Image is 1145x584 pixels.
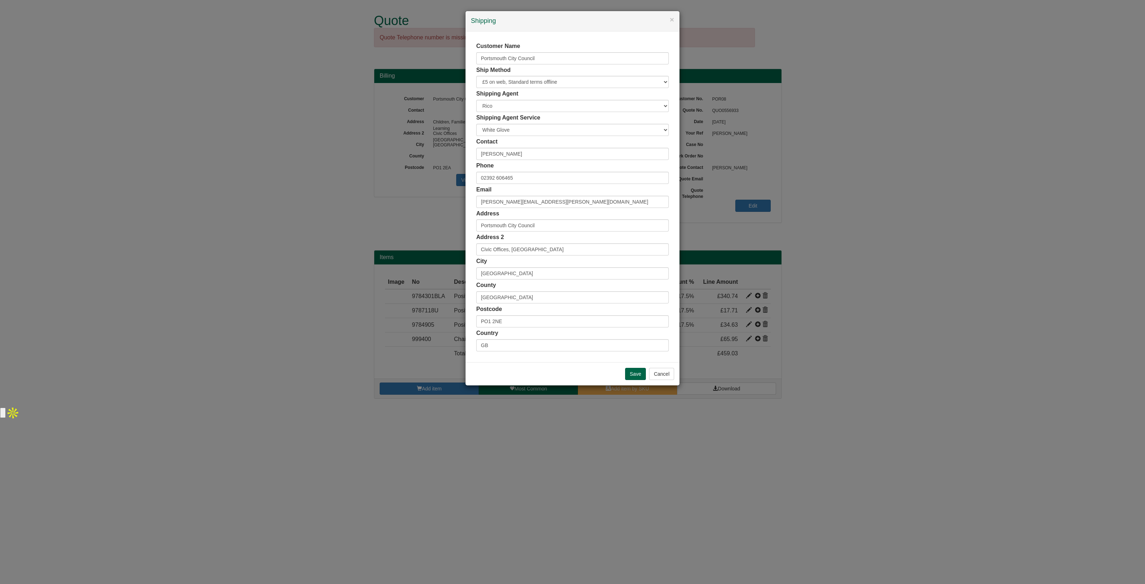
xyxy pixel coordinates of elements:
button: × [670,16,674,23]
label: Ship Method [476,66,511,74]
label: Country [476,329,498,337]
label: Address 2 [476,233,504,242]
label: Address [476,210,499,218]
label: Shipping Agent [476,90,518,98]
label: City [476,257,487,266]
label: Shipping Agent Service [476,114,540,122]
label: Postcode [476,305,502,313]
label: Customer Name [476,42,520,50]
img: Apollo [6,406,20,420]
input: Save [625,368,646,380]
h4: Shipping [471,16,674,26]
label: Phone [476,162,494,170]
label: Contact [476,138,498,146]
button: Cancel [649,368,674,380]
label: Email [476,186,492,194]
label: County [476,281,496,289]
input: Mobile Preferred [476,172,669,184]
